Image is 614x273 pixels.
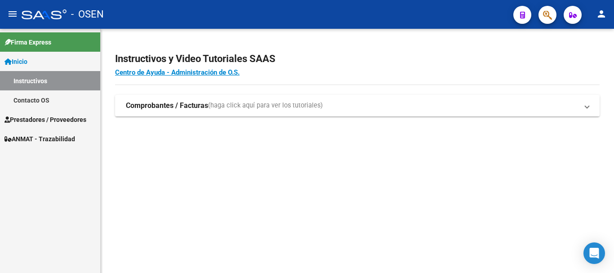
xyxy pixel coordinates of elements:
a: Centro de Ayuda - Administración de O.S. [115,68,240,76]
span: Firma Express [4,37,51,47]
mat-icon: menu [7,9,18,19]
strong: Comprobantes / Facturas [126,101,208,111]
span: - OSEN [71,4,104,24]
h2: Instructivos y Video Tutoriales SAAS [115,50,600,67]
div: Open Intercom Messenger [583,242,605,264]
span: ANMAT - Trazabilidad [4,134,75,144]
span: Inicio [4,57,27,67]
span: Prestadores / Proveedores [4,115,86,125]
span: (haga click aquí para ver los tutoriales) [208,101,323,111]
mat-expansion-panel-header: Comprobantes / Facturas(haga click aquí para ver los tutoriales) [115,95,600,116]
mat-icon: person [596,9,607,19]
